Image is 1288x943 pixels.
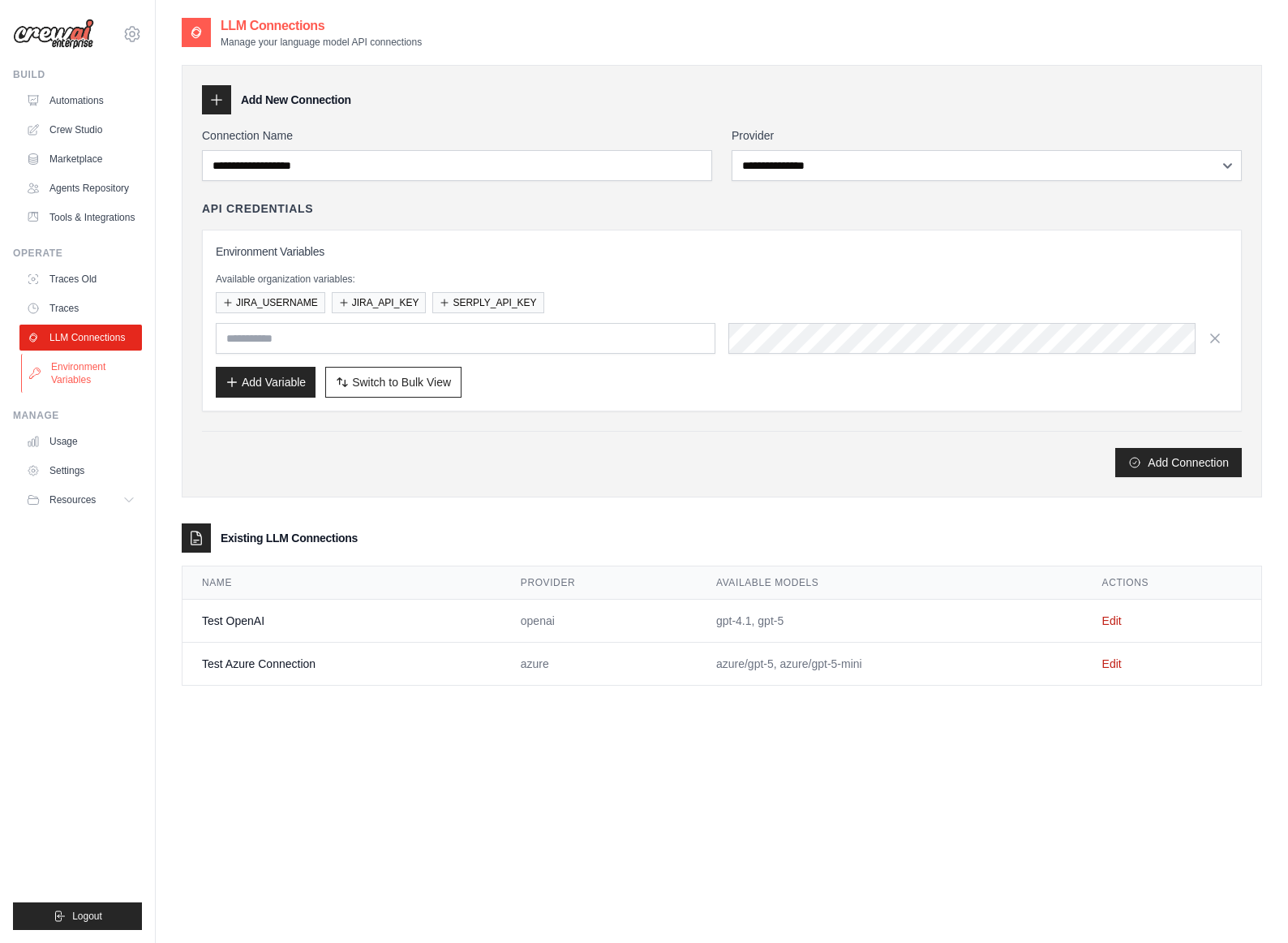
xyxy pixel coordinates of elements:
[697,643,1083,686] td: azure/gpt-5, azure/gpt-5-mini
[221,36,422,49] p: Manage your language model API connections
[1115,448,1242,477] button: Add Connection
[19,295,142,321] a: Traces
[732,127,1242,144] label: Provider
[13,247,142,260] div: Operate
[19,117,142,143] a: Crew Studio
[325,367,462,398] button: Switch to Bulk View
[19,325,142,351] a: LLM Connections
[13,68,142,81] div: Build
[216,243,1228,260] h3: Environment Variables
[202,127,712,144] label: Connection Name
[13,409,142,422] div: Manage
[216,273,1228,286] p: Available organization variables:
[182,643,501,686] td: Test Azure Connection
[216,292,325,313] button: JIRA_USERNAME
[501,600,697,643] td: openai
[432,292,543,313] button: SERPLY_API_KEY
[182,600,501,643] td: Test OpenAI
[13,902,142,930] button: Logout
[72,910,102,923] span: Logout
[19,428,142,454] a: Usage
[19,88,142,114] a: Automations
[49,493,96,506] span: Resources
[221,16,422,36] h2: LLM Connections
[19,205,142,230] a: Tools & Integrations
[332,292,427,313] button: JIRA_API_KEY
[19,458,142,484] a: Settings
[1102,614,1122,627] a: Edit
[19,175,142,201] a: Agents Repository
[352,374,451,390] span: Switch to Bulk View
[19,266,142,292] a: Traces Old
[19,487,142,513] button: Resources
[19,146,142,172] a: Marketplace
[501,643,697,686] td: azure
[1102,657,1122,670] a: Edit
[241,92,351,108] h3: Add New Connection
[697,600,1083,643] td: gpt-4.1, gpt-5
[221,530,358,546] h3: Existing LLM Connections
[202,200,313,217] h4: API Credentials
[501,566,697,600] th: Provider
[182,566,501,600] th: Name
[21,354,144,393] a: Environment Variables
[1083,566,1261,600] th: Actions
[13,19,94,50] img: Logo
[697,566,1083,600] th: Available Models
[216,367,316,398] button: Add Variable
